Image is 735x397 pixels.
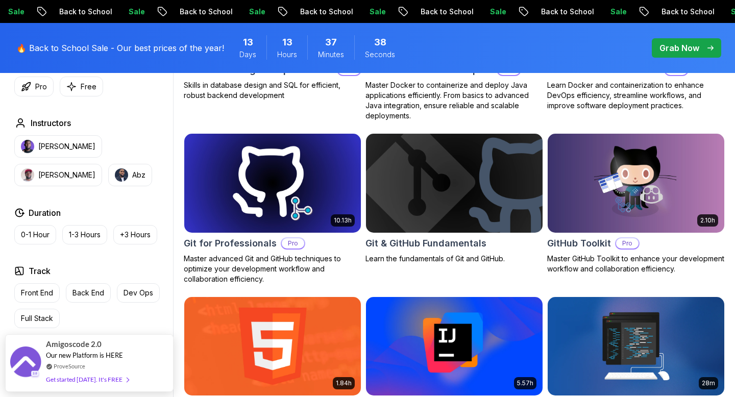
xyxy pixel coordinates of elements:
[29,265,51,277] h2: Track
[46,351,123,359] span: Our new Platform is HERE
[516,7,585,17] p: Back to School
[659,42,699,54] p: Grab Now
[21,288,53,298] p: Front End
[344,7,377,17] p: Sale
[184,254,361,284] p: Master advanced Git and GitHub techniques to optimize your development workflow and collaboration...
[81,82,96,92] p: Free
[10,346,41,380] img: provesource social proof notification image
[117,283,160,303] button: Dev Ops
[62,225,107,244] button: 1-3 Hours
[464,7,497,17] p: Sale
[224,7,256,17] p: Sale
[66,283,111,303] button: Back End
[72,288,104,298] p: Back End
[132,170,145,180] p: Abz
[21,140,34,153] img: instructor img
[547,133,725,274] a: GitHub Toolkit card2.10hGitHub ToolkitProMaster GitHub Toolkit to enhance your development workfl...
[243,35,253,49] span: 13 Days
[365,254,543,264] p: Learn the fundamentals of Git and GitHub.
[184,133,361,284] a: Git for Professionals card10.13hGit for ProfessionalsProMaster advanced Git and GitHub techniques...
[334,216,352,225] p: 10.13h
[14,164,102,186] button: instructor img[PERSON_NAME]
[154,7,224,17] p: Back to School
[318,49,344,60] span: Minutes
[115,168,128,182] img: instructor img
[616,238,639,249] p: Pro
[184,236,277,251] h2: Git for Professionals
[585,7,618,17] p: Sale
[124,288,153,298] p: Dev Ops
[14,77,54,96] button: Pro
[31,117,71,129] h2: Instructors
[365,133,543,264] a: Git & GitHub Fundamentals cardGit & GitHub FundamentalsLearn the fundamentals of Git and GitHub.
[120,230,151,240] p: +3 Hours
[103,7,136,17] p: Sale
[60,77,103,96] button: Free
[636,7,705,17] p: Back to School
[34,7,103,17] p: Back to School
[21,230,50,240] p: 0-1 Hour
[282,238,304,249] p: Pro
[38,141,95,152] p: [PERSON_NAME]
[282,35,292,49] span: 13 Hours
[16,42,224,54] p: 🔥 Back to School Sale - Our best prices of the year!
[46,374,129,385] div: Get started [DATE]. It's FREE
[21,168,34,182] img: instructor img
[548,134,724,233] img: GitHub Toolkit card
[325,35,337,49] span: 37 Minutes
[14,283,60,303] button: Front End
[184,80,361,101] p: Skills in database design and SQL for efficient, robust backend development
[547,254,725,274] p: Master GitHub Toolkit to enhance your development workflow and collaboration efficiency.
[366,297,543,396] img: IntelliJ IDEA Developer Guide card
[365,80,543,121] p: Master Docker to containerize and deploy Java applications efficiently. From basics to advanced J...
[113,225,157,244] button: +3 Hours
[702,379,715,387] p: 28m
[184,134,361,233] img: Git for Professionals card
[361,131,547,235] img: Git & GitHub Fundamentals card
[69,230,101,240] p: 1-3 Hours
[700,216,715,225] p: 2.10h
[365,236,486,251] h2: Git & GitHub Fundamentals
[14,135,102,158] button: instructor img[PERSON_NAME]
[547,236,611,251] h2: GitHub Toolkit
[517,379,533,387] p: 5.57h
[365,49,395,60] span: Seconds
[336,379,352,387] p: 1.84h
[29,207,61,219] h2: Duration
[108,164,152,186] button: instructor imgAbz
[547,80,725,111] p: Learn Docker and containerization to enhance DevOps efficiency, streamline workflows, and improve...
[38,170,95,180] p: [PERSON_NAME]
[395,7,464,17] p: Back to School
[35,82,47,92] p: Pro
[548,297,724,396] img: Java CLI Build card
[54,362,85,370] a: ProveSource
[184,297,361,396] img: HTML Essentials card
[277,49,297,60] span: Hours
[14,225,56,244] button: 0-1 Hour
[21,313,53,324] p: Full Stack
[275,7,344,17] p: Back to School
[14,309,60,328] button: Full Stack
[239,49,256,60] span: Days
[374,35,386,49] span: 38 Seconds
[46,338,102,350] span: Amigoscode 2.0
